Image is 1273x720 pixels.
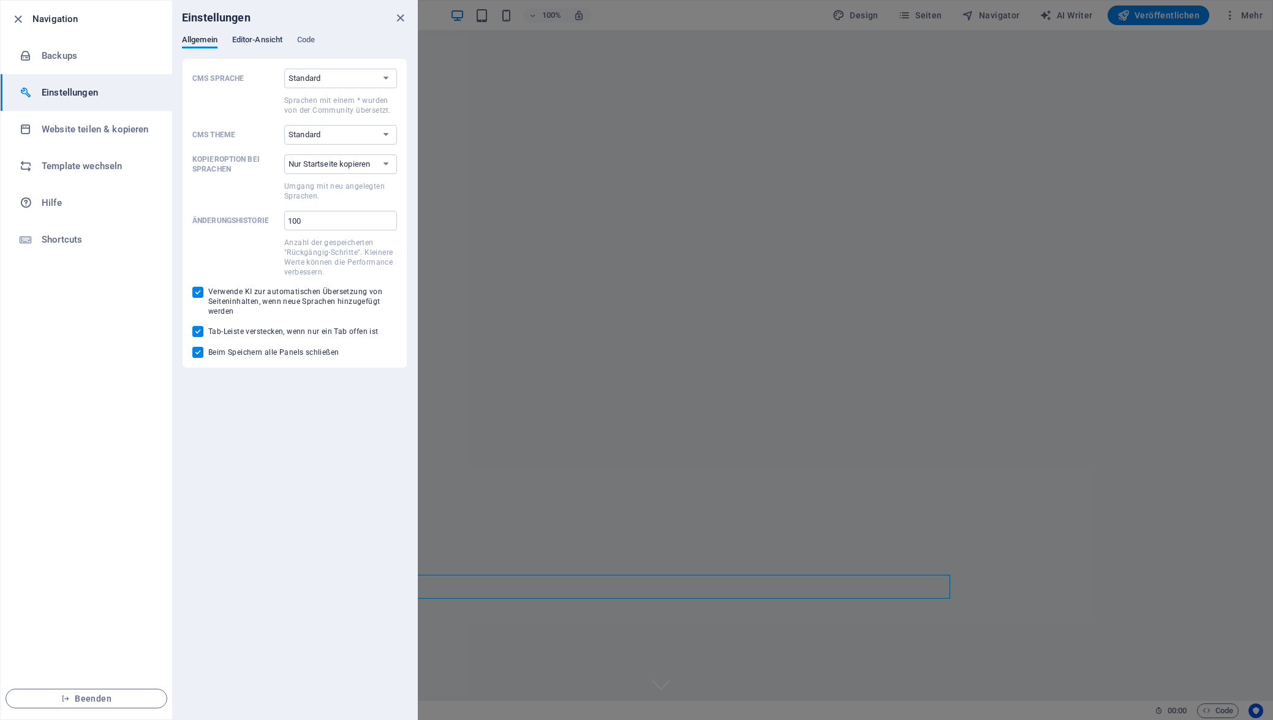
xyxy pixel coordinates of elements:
[284,154,397,174] select: Kopieroption bei SprachenUmgang mit neu angelegten Sprachen.
[208,327,379,336] span: Tab-Leiste verstecken, wenn nur ein Tab offen ist
[192,154,279,174] p: Kopieroption bei Sprachen
[192,130,279,140] p: CMS Theme
[284,69,397,88] select: CMS SpracheSprachen mit einem * wurden von der Community übersetzt.
[284,238,397,277] p: Anzahl der gespeicherten "Rückgängig-Schritte". Kleinere Werte können die Performance verbessern.
[32,12,162,26] h6: Navigation
[393,10,407,25] button: close
[6,689,167,708] button: Beenden
[182,35,407,58] div: Einstellungen
[192,74,279,83] p: CMS Sprache
[42,232,155,247] h6: Shortcuts
[182,10,251,25] h6: Einstellungen
[232,32,282,50] span: Editor-Ansicht
[284,211,397,230] input: ÄnderungshistorieAnzahl der gespeicherten "Rückgängig-Schritte". Kleinere Werte können die Perfor...
[284,125,397,145] select: CMS Theme
[208,287,397,316] span: Verwende KI zur automatischen Übersetzung von Seiteninhalten, wenn neue Sprachen hinzugefügt werden
[1,184,172,221] a: Hilfe
[284,96,397,115] p: Sprachen mit einem * wurden von der Community übersetzt.
[42,159,155,173] h6: Template wechseln
[42,122,155,137] h6: Website teilen & kopieren
[42,195,155,210] h6: Hilfe
[42,85,155,100] h6: Einstellungen
[16,694,157,703] span: Beenden
[208,347,339,357] span: Beim Speichern alle Panels schließen
[182,32,217,50] span: Allgemein
[42,48,155,63] h6: Backups
[297,32,315,50] span: Code
[284,181,397,201] p: Umgang mit neu angelegten Sprachen.
[192,216,279,225] p: Änderungshistorie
